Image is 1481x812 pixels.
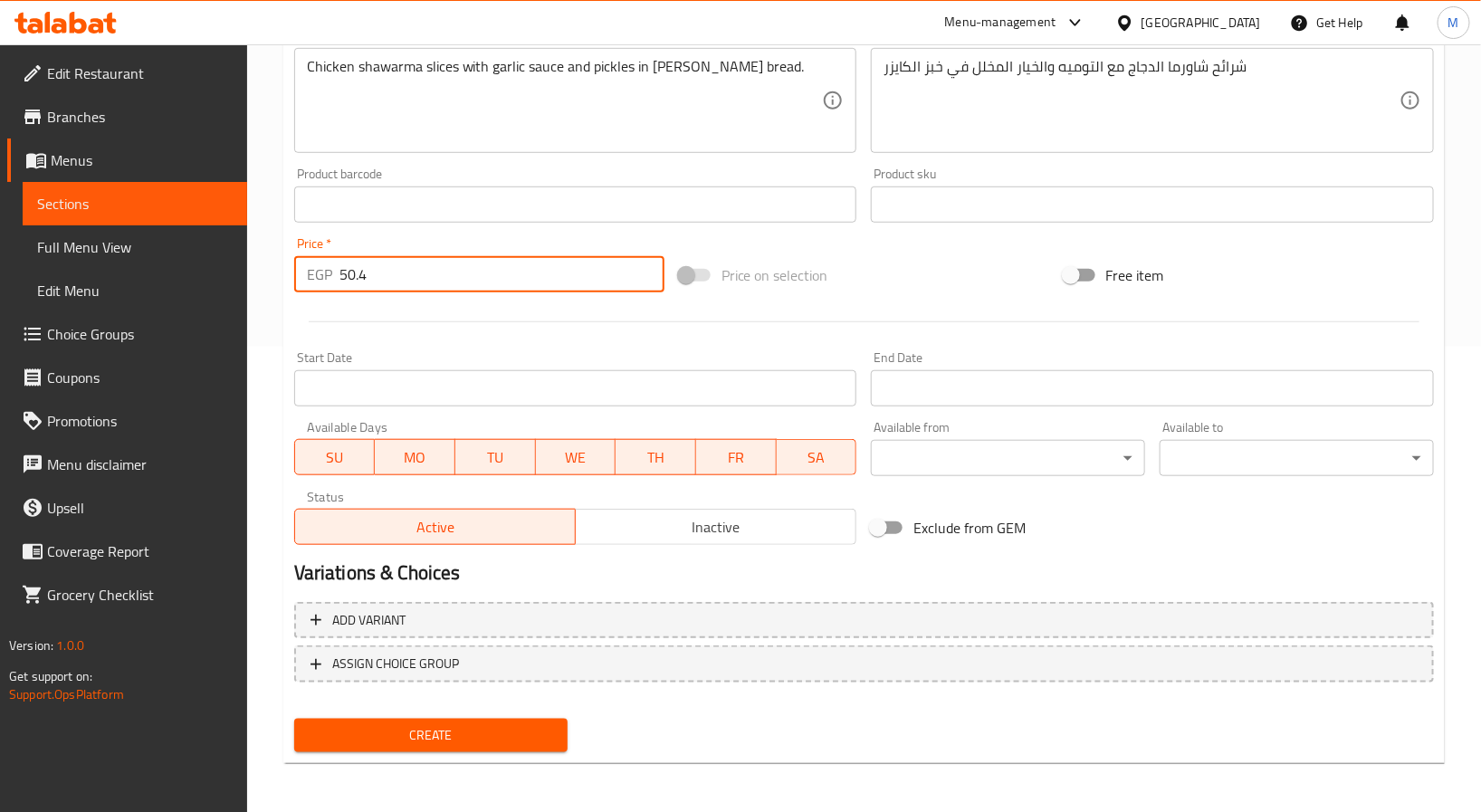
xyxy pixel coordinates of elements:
[47,367,233,388] span: Coupons
[703,444,769,471] span: FR
[294,719,569,752] button: Create
[294,602,1434,639] button: Add variant
[583,514,849,540] span: Inactive
[7,399,247,443] a: Promotions
[51,149,233,171] span: Menus
[23,182,247,225] a: Sections
[9,683,124,706] a: Support.OpsPlatform
[294,645,1434,683] button: ASSIGN CHOICE GROUP
[47,540,233,562] span: Coverage Report
[623,444,689,471] span: TH
[1106,264,1164,286] span: Free item
[47,410,233,432] span: Promotions
[7,312,247,356] a: Choice Groups
[463,444,529,471] span: TU
[1142,13,1261,33] div: [GEOGRAPHIC_DATA]
[884,58,1400,144] textarea: شرائح شاورما الدجاج مع التوميه والخيار المخلل في خبز الكايزر
[309,724,554,747] span: Create
[777,439,857,475] button: SA
[307,58,823,144] textarea: Chicken shawarma slices with garlic sauce and pickles in [PERSON_NAME] bread.
[47,454,233,475] span: Menu disclaimer
[23,225,247,269] a: Full Menu View
[382,444,448,471] span: MO
[294,439,376,475] button: SU
[7,356,247,399] a: Coupons
[616,439,696,475] button: TH
[47,106,233,128] span: Branches
[536,439,616,475] button: WE
[302,444,368,471] span: SU
[37,236,233,258] span: Full Menu View
[945,12,1056,33] div: Menu-management
[56,634,84,657] span: 1.0.0
[913,517,1026,539] span: Exclude from GEM
[7,443,247,486] a: Menu disclaimer
[7,52,247,95] a: Edit Restaurant
[332,609,406,632] span: Add variant
[23,269,247,312] a: Edit Menu
[7,139,247,182] a: Menus
[294,186,857,223] input: Please enter product barcode
[7,95,247,139] a: Branches
[307,263,332,285] p: EGP
[37,193,233,215] span: Sections
[455,439,536,475] button: TU
[47,323,233,345] span: Choice Groups
[9,664,92,688] span: Get support on:
[294,509,576,545] button: Active
[9,634,53,657] span: Version:
[575,509,856,545] button: Inactive
[1448,13,1459,33] span: M
[294,559,1434,587] h2: Variations & Choices
[7,530,247,573] a: Coverage Report
[7,486,247,530] a: Upsell
[871,186,1434,223] input: Please enter product sku
[375,439,455,475] button: MO
[47,584,233,606] span: Grocery Checklist
[1160,440,1434,476] div: ​
[37,280,233,301] span: Edit Menu
[47,62,233,84] span: Edit Restaurant
[7,573,247,616] a: Grocery Checklist
[721,264,828,286] span: Price on selection
[543,444,609,471] span: WE
[696,439,777,475] button: FR
[332,653,459,675] span: ASSIGN CHOICE GROUP
[871,440,1145,476] div: ​
[339,256,664,292] input: Please enter price
[302,514,569,540] span: Active
[47,497,233,519] span: Upsell
[784,444,850,471] span: SA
